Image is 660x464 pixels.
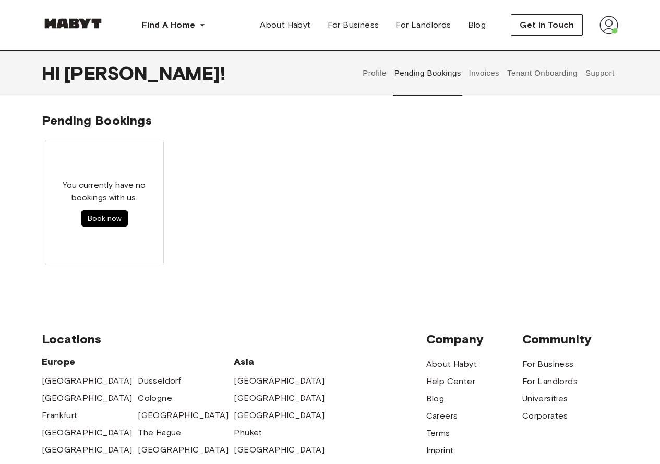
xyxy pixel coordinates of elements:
a: About Habyt [251,15,319,35]
a: Terms [426,427,450,439]
span: For Landlords [395,19,451,31]
span: Company [426,331,522,347]
a: For Landlords [522,375,578,388]
span: Community [522,331,618,347]
a: Blog [460,15,495,35]
a: Imprint [426,444,454,457]
a: [GEOGRAPHIC_DATA] [138,444,229,456]
a: For Business [319,15,388,35]
span: Locations [42,331,426,347]
button: Pending Bookings [393,50,462,96]
a: Universities [522,392,568,405]
a: For Business [522,358,574,371]
img: avatar [599,16,618,34]
a: [GEOGRAPHIC_DATA] [234,409,325,422]
button: Tenant Onboarding [506,50,579,96]
span: Find A Home [142,19,195,31]
a: Blog [426,392,445,405]
a: The Hague [138,426,182,439]
a: Dusseldorf [138,375,181,387]
span: Europe [42,355,234,368]
a: Careers [426,410,458,422]
a: Corporates [522,410,568,422]
button: Find A Home [134,15,214,35]
button: Support [584,50,616,96]
button: Profile [362,50,388,96]
a: [GEOGRAPHIC_DATA] [42,426,133,439]
span: Asia [234,355,330,368]
a: [GEOGRAPHIC_DATA] [42,444,133,456]
a: Frankfurt [42,409,78,422]
span: Get in Touch [520,19,574,31]
a: Cologne [138,392,172,404]
button: Book now [81,210,128,227]
span: About Habyt [260,19,310,31]
button: Invoices [467,50,500,96]
span: Pending Bookings [42,113,152,128]
button: Get in Touch [511,14,583,36]
a: [GEOGRAPHIC_DATA] [138,409,229,422]
a: About Habyt [426,358,477,371]
span: Hi [42,62,64,84]
span: [PERSON_NAME] ! [64,62,225,84]
a: Help Center [426,375,475,388]
a: For Landlords [387,15,459,35]
a: [GEOGRAPHIC_DATA] [234,444,325,456]
a: [GEOGRAPHIC_DATA] [234,375,325,387]
img: Habyt [42,18,104,29]
div: You currently have no bookings with us. [52,179,157,227]
a: Phuket [234,426,262,439]
div: user profile tabs [359,50,618,96]
span: For Business [328,19,379,31]
a: [GEOGRAPHIC_DATA] [42,392,133,404]
a: [GEOGRAPHIC_DATA] [234,392,325,404]
span: Blog [468,19,486,31]
a: [GEOGRAPHIC_DATA] [42,375,133,387]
